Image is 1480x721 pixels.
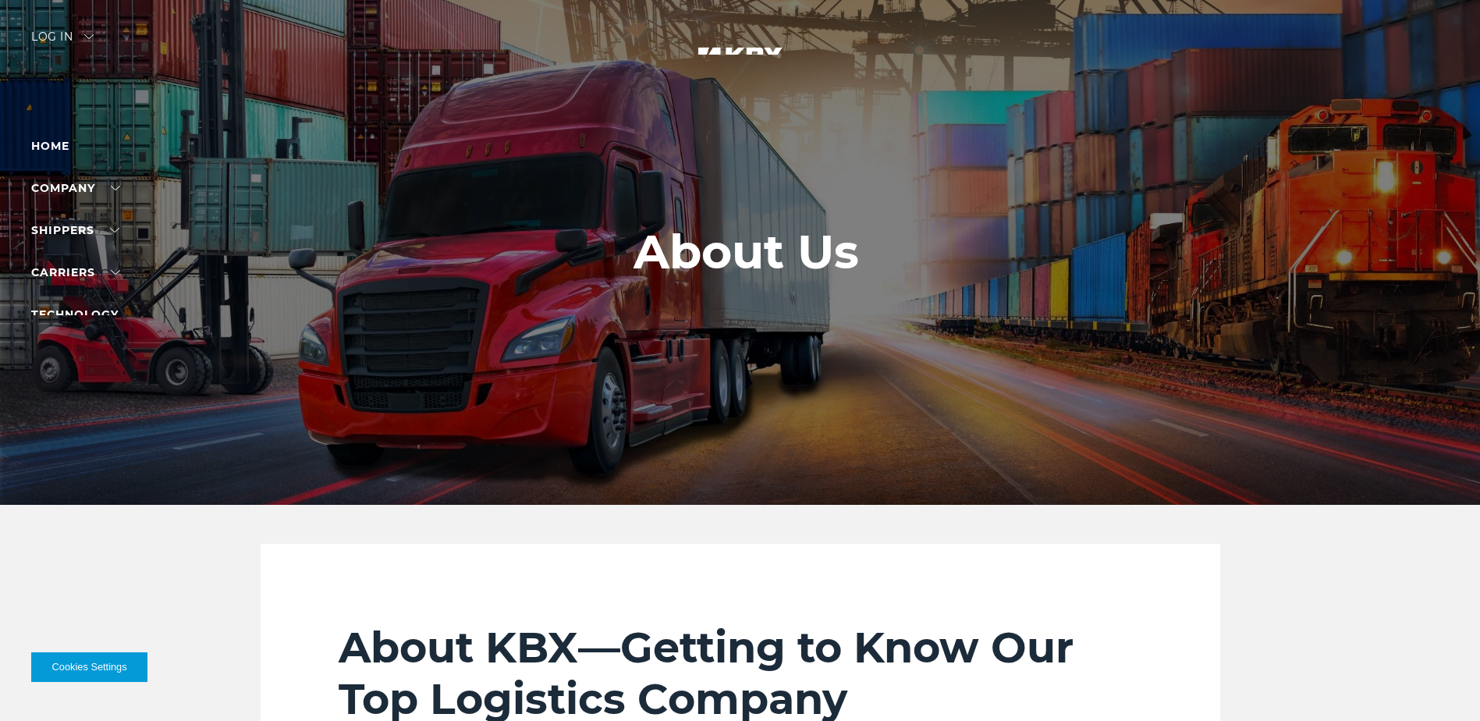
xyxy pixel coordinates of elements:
[31,139,69,153] a: Home
[31,181,120,195] a: Company
[634,226,859,279] h1: About Us
[31,223,119,237] a: SHIPPERS
[682,31,799,100] img: kbx logo
[31,31,94,54] div: Log in
[31,265,120,279] a: Carriers
[31,307,119,321] a: Technology
[84,34,94,39] img: arrow
[31,652,147,682] button: Cookies Settings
